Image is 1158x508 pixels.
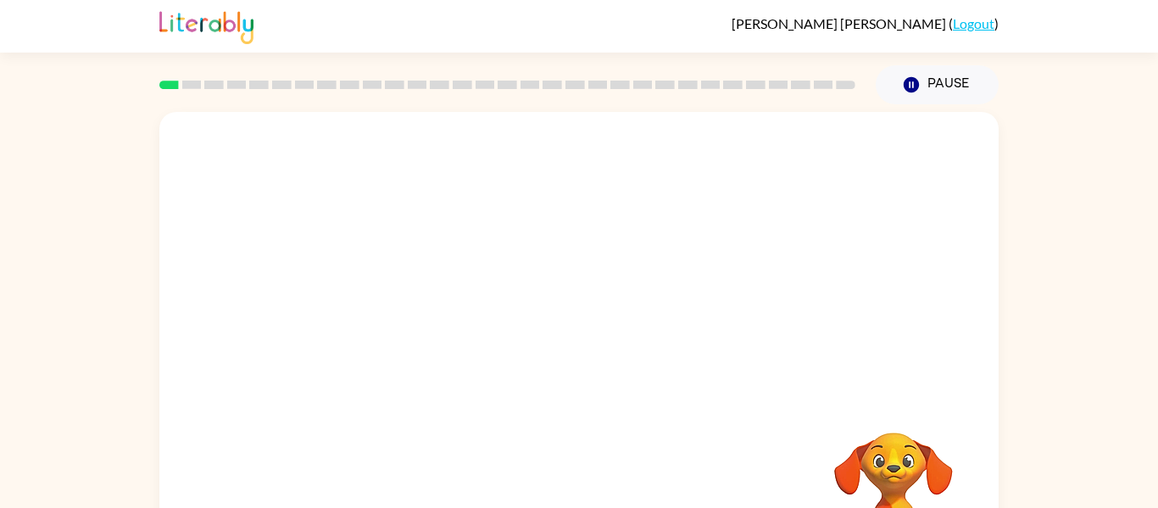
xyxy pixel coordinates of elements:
[732,15,999,31] div: ( )
[876,65,999,104] button: Pause
[953,15,994,31] a: Logout
[159,7,253,44] img: Literably
[732,15,949,31] span: [PERSON_NAME] [PERSON_NAME]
